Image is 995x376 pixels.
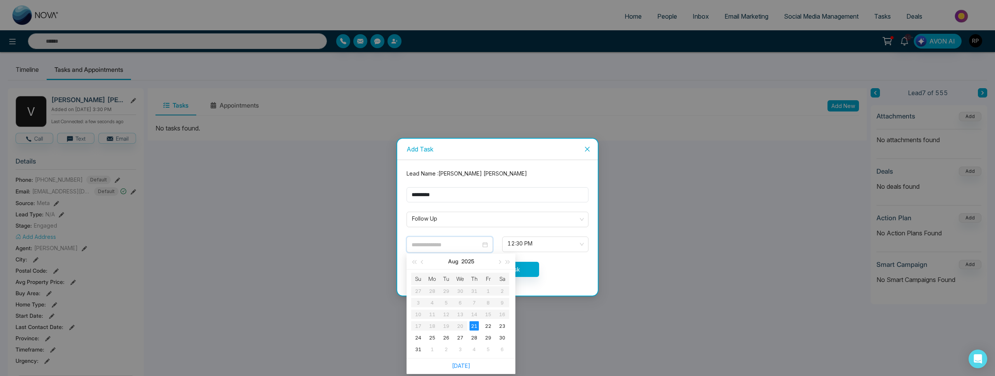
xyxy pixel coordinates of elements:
td: 2025-09-05 [481,343,495,355]
button: Aug [448,254,458,269]
td: 2025-09-06 [495,343,509,355]
div: 27 [456,333,465,342]
th: We [453,273,467,285]
td: 2025-08-26 [439,332,453,343]
a: [DATE] [452,362,470,369]
th: Sa [495,273,509,285]
td: 2025-08-31 [411,343,425,355]
th: Th [467,273,481,285]
button: 2025 [461,254,474,269]
div: 30 [497,333,507,342]
td: 2025-08-23 [495,320,509,332]
div: 6 [497,345,507,354]
span: Follow Up [412,213,583,226]
th: Fr [481,273,495,285]
span: 12:30 PM [508,238,583,251]
div: Open Intercom Messenger [969,350,987,368]
td: 2025-08-29 [481,332,495,343]
td: 2025-08-27 [453,332,467,343]
td: 2025-09-03 [453,343,467,355]
th: Su [411,273,425,285]
div: 2 [442,345,451,354]
td: 2025-09-04 [467,343,481,355]
td: 2025-08-25 [425,332,439,343]
td: 2025-09-01 [425,343,439,355]
div: 21 [470,321,479,331]
div: 5 [484,345,493,354]
span: close [584,146,590,152]
div: 24 [414,333,423,342]
button: Close [577,139,598,160]
div: 1 [428,345,437,354]
td: 2025-08-28 [467,332,481,343]
div: Lead Name : [PERSON_NAME] [PERSON_NAME] [402,169,593,178]
div: 31 [414,345,423,354]
div: 26 [442,333,451,342]
th: Tu [439,273,453,285]
td: 2025-08-24 [411,332,425,343]
div: 28 [470,333,479,342]
div: 4 [470,345,479,354]
div: 29 [484,333,493,342]
th: Mo [425,273,439,285]
td: 2025-08-21 [467,320,481,332]
div: 23 [497,321,507,331]
div: 3 [456,345,465,354]
td: 2025-09-02 [439,343,453,355]
td: 2025-08-22 [481,320,495,332]
div: 22 [484,321,493,331]
td: 2025-08-30 [495,332,509,343]
div: Add Task [407,145,588,153]
div: 25 [428,333,437,342]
